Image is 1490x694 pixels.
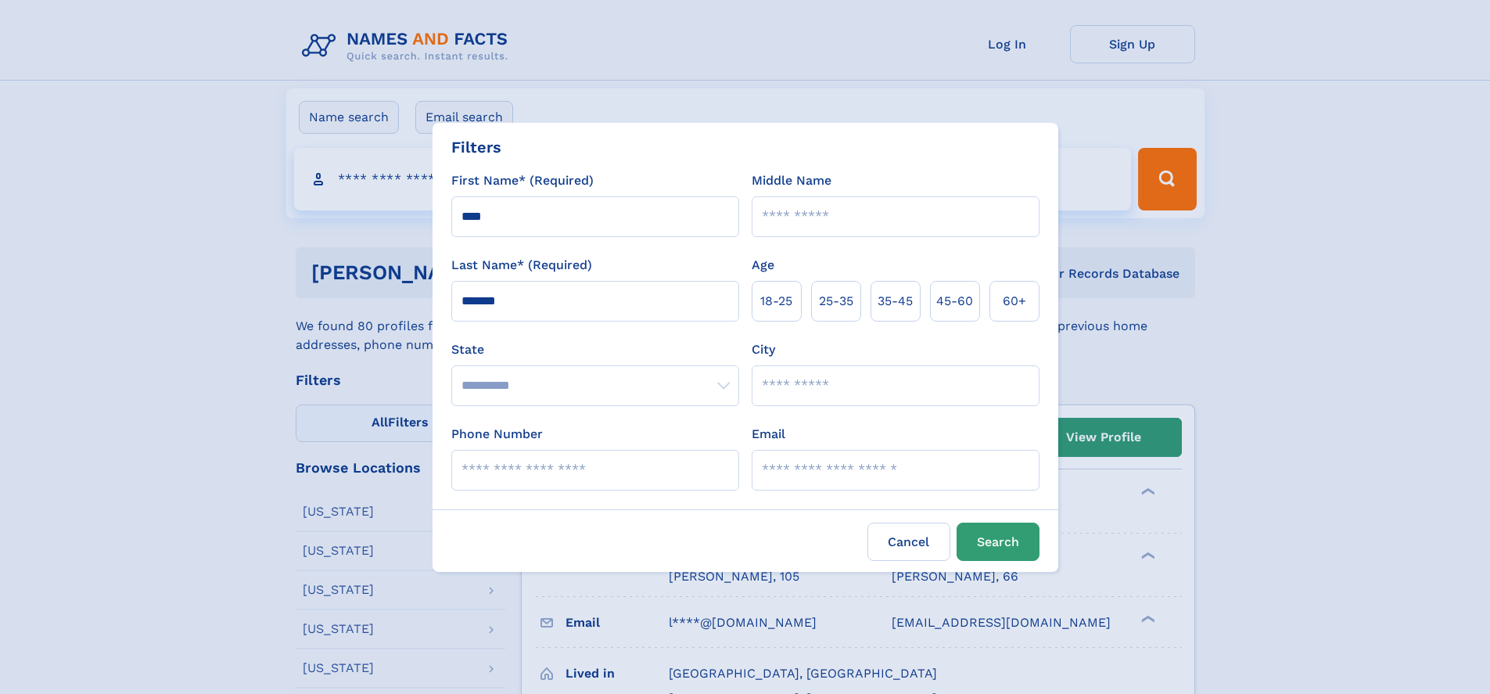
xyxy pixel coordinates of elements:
[867,523,950,561] label: Cancel
[1003,292,1026,311] span: 60+
[819,292,853,311] span: 25‑35
[936,292,973,311] span: 45‑60
[451,340,739,359] label: State
[752,340,775,359] label: City
[760,292,792,311] span: 18‑25
[451,171,594,190] label: First Name* (Required)
[878,292,913,311] span: 35‑45
[957,523,1039,561] button: Search
[752,171,831,190] label: Middle Name
[451,425,543,444] label: Phone Number
[451,135,501,159] div: Filters
[451,256,592,275] label: Last Name* (Required)
[752,425,785,444] label: Email
[752,256,774,275] label: Age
